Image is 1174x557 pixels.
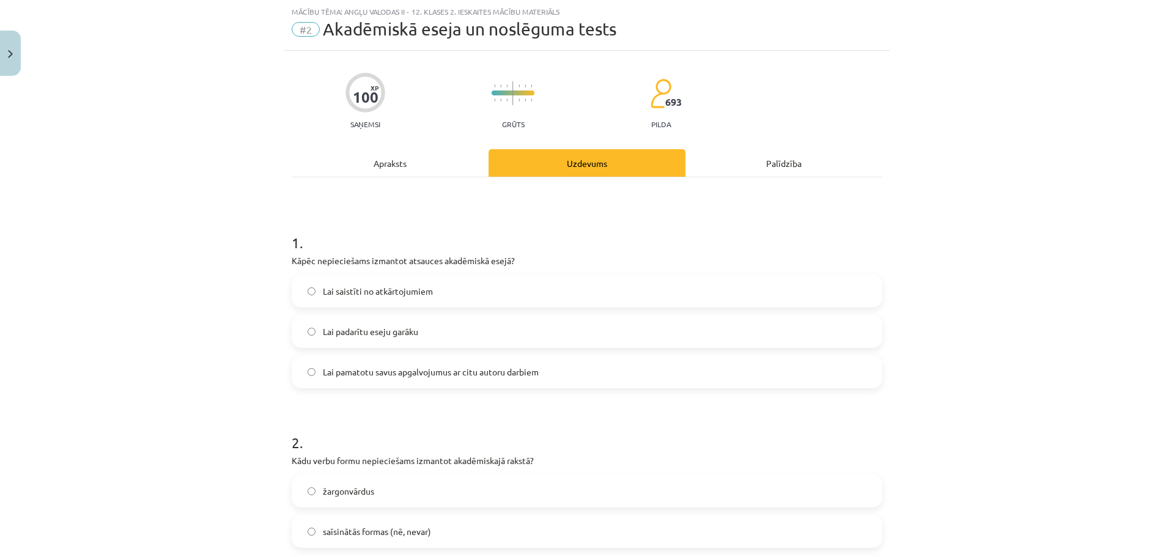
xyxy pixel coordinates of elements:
input: Lai saistīti no atkārtojumiem [308,287,316,295]
img: icon-close-lesson-0947bae3869378f0d4975bcd49f059093ad1ed9edebbc8119c70593378902aed.svg [8,50,13,58]
div: 100 [353,89,378,106]
img: icon-short-line-57e1e144782c952c97e751825c79c345078a6d821885a25fce030b3d8c18986b.svg [506,84,508,87]
img: icon-short-line-57e1e144782c952c97e751825c79c345078a6d821885a25fce030b3d8c18986b.svg [525,98,526,101]
img: icon-short-line-57e1e144782c952c97e751825c79c345078a6d821885a25fce030b3d8c18986b.svg [525,84,526,87]
span: žargonvārdus [323,485,374,498]
h1: 1 . [292,213,882,251]
p: Saņemsi [345,120,385,128]
span: Akadēmiskā eseja un noslēguma tests [323,19,616,39]
input: žargonvārdus [308,487,316,495]
h1: 2 . [292,413,882,451]
span: XP [371,84,378,91]
img: students-c634bb4e5e11cddfef0936a35e636f08e4e9abd3cc4e673bd6f9a4125e45ecb1.svg [650,78,671,109]
p: Grūts [502,120,525,128]
img: icon-short-line-57e1e144782c952c97e751825c79c345078a6d821885a25fce030b3d8c18986b.svg [494,84,495,87]
span: Lai pamatotu savus apgalvojumus ar citu autoru darbiem [323,366,539,378]
span: saīsinātās formas (nē, nevar) [323,525,431,538]
p: Kādu verbu formu nepieciešams izmantot akadēmiskajā rakstā? [292,454,882,467]
img: icon-short-line-57e1e144782c952c97e751825c79c345078a6d821885a25fce030b3d8c18986b.svg [531,84,532,87]
span: Lai saistīti no atkārtojumiem [323,285,433,298]
div: Mācību tēma: Angļu valodas ii - 12. klases 2. ieskaites mācību materiāls [292,7,882,16]
input: Lai padarītu eseju garāku [308,328,316,336]
div: Palīdzība [685,149,882,177]
div: Apraksts [292,149,489,177]
span: #2 [292,22,320,37]
div: Uzdevums [489,149,685,177]
input: Lai pamatotu savus apgalvojumus ar citu autoru darbiem [308,368,316,376]
img: icon-short-line-57e1e144782c952c97e751825c79c345078a6d821885a25fce030b3d8c18986b.svg [500,84,501,87]
img: icon-short-line-57e1e144782c952c97e751825c79c345078a6d821885a25fce030b3d8c18986b.svg [519,84,520,87]
span: 693 [665,97,682,108]
img: icon-short-line-57e1e144782c952c97e751825c79c345078a6d821885a25fce030b3d8c18986b.svg [494,98,495,101]
p: Kāpēc nepieciešams izmantot atsauces akadēmiskā esejā? [292,254,882,267]
img: icon-short-line-57e1e144782c952c97e751825c79c345078a6d821885a25fce030b3d8c18986b.svg [500,98,501,101]
p: pilda [651,120,671,128]
img: icon-long-line-d9ea69661e0d244f92f715978eff75569469978d946b2353a9bb055b3ed8787d.svg [512,81,514,105]
img: icon-short-line-57e1e144782c952c97e751825c79c345078a6d821885a25fce030b3d8c18986b.svg [531,98,532,101]
img: icon-short-line-57e1e144782c952c97e751825c79c345078a6d821885a25fce030b3d8c18986b.svg [519,98,520,101]
img: icon-short-line-57e1e144782c952c97e751825c79c345078a6d821885a25fce030b3d8c18986b.svg [506,98,508,101]
span: Lai padarītu eseju garāku [323,325,418,338]
input: saīsinātās formas (nē, nevar) [308,528,316,536]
